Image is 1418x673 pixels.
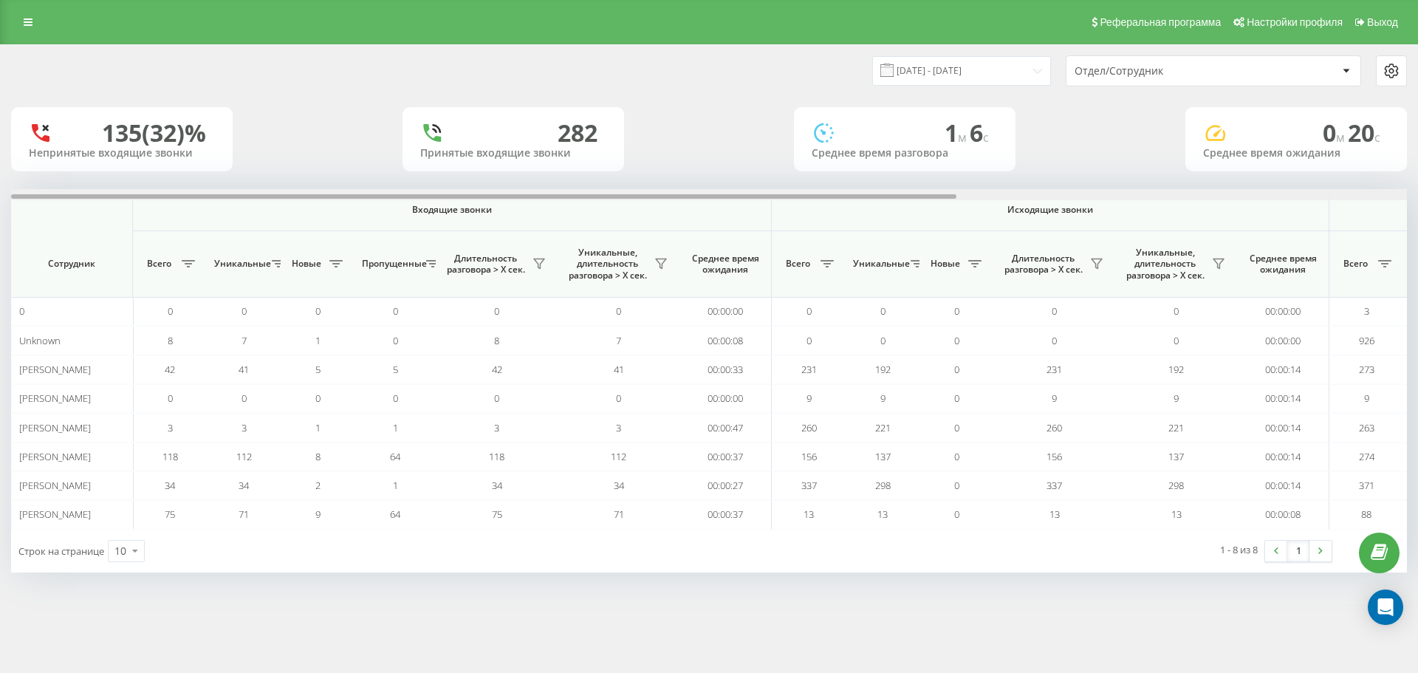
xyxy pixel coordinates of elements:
span: 34 [239,479,249,492]
span: 6 [970,117,989,148]
span: 298 [1168,479,1184,492]
span: 0 [1323,117,1348,148]
span: 1 [393,421,398,434]
td: 00:00:00 [679,384,772,413]
span: 7 [242,334,247,347]
td: 00:00:47 [679,413,772,442]
div: Среднее время разговора [812,147,998,160]
div: Open Intercom Messenger [1368,590,1403,625]
span: 0 [1174,304,1179,318]
span: Выход [1367,16,1398,28]
span: 8 [315,450,321,463]
span: 71 [239,508,249,521]
td: 00:00:08 [679,326,772,355]
span: 926 [1359,334,1374,347]
td: 00:00:00 [679,297,772,326]
span: 0 [393,334,398,347]
span: 260 [1047,421,1062,434]
span: 41 [614,363,624,376]
span: Пропущенные [362,258,422,270]
span: 0 [954,450,959,463]
span: 64 [390,450,400,463]
span: Всего [140,258,177,270]
span: 13 [1171,508,1182,521]
span: 64 [390,508,400,521]
span: Настройки профиля [1247,16,1343,28]
span: Уникальные [214,258,267,270]
span: Длительность разговора > Х сек. [1001,253,1086,276]
span: 0 [168,304,173,318]
span: 298 [875,479,891,492]
span: 75 [492,508,502,521]
span: 0 [1174,334,1179,347]
span: 0 [954,421,959,434]
span: 192 [875,363,891,376]
span: 75 [165,508,175,521]
span: 0 [880,334,886,347]
span: 118 [489,450,504,463]
td: 00:00:00 [1237,326,1329,355]
span: м [1336,129,1348,146]
span: 3 [1364,304,1369,318]
span: Входящие звонки [171,204,733,216]
span: [PERSON_NAME] [19,450,91,463]
span: 34 [492,479,502,492]
span: 3 [494,421,499,434]
span: 3 [616,421,621,434]
td: 00:00:14 [1237,355,1329,384]
span: 0 [19,304,24,318]
span: 0 [806,334,812,347]
span: 192 [1168,363,1184,376]
span: Уникальные [853,258,906,270]
span: [PERSON_NAME] [19,421,91,434]
span: 337 [801,479,817,492]
span: 221 [1168,421,1184,434]
span: 42 [492,363,502,376]
span: Исходящие звонки [806,204,1295,216]
span: Среднее время ожидания [691,253,760,276]
span: [PERSON_NAME] [19,363,91,376]
span: 20 [1348,117,1380,148]
span: Всего [1337,258,1374,270]
span: 0 [168,392,173,405]
span: 260 [801,421,817,434]
span: 9 [1364,392,1369,405]
span: 71 [614,508,624,521]
span: Всего [779,258,816,270]
span: 3 [168,421,173,434]
span: 263 [1359,421,1374,434]
span: 34 [165,479,175,492]
td: 00:00:14 [1237,413,1329,442]
span: 9 [1052,392,1057,405]
span: 118 [162,450,178,463]
div: 135 (32)% [102,119,206,147]
span: 7 [616,334,621,347]
span: 3 [242,421,247,434]
td: 00:00:33 [679,355,772,384]
td: 00:00:14 [1237,471,1329,500]
span: 273 [1359,363,1374,376]
span: 9 [880,392,886,405]
span: 337 [1047,479,1062,492]
span: Уникальные, длительность разговора > Х сек. [565,247,650,281]
span: Новые [288,258,325,270]
span: c [1374,129,1380,146]
span: 42 [165,363,175,376]
span: 221 [875,421,891,434]
span: Строк на странице [18,544,104,558]
span: 274 [1359,450,1374,463]
span: 0 [616,392,621,405]
span: 1 [315,421,321,434]
td: 00:00:08 [1237,500,1329,529]
a: 1 [1287,541,1309,561]
span: 88 [1361,508,1371,521]
span: 0 [954,508,959,521]
div: Отдел/Сотрудник [1075,65,1251,78]
span: 0 [616,304,621,318]
td: 00:00:27 [679,471,772,500]
span: 156 [801,450,817,463]
span: 2 [315,479,321,492]
span: 41 [239,363,249,376]
span: [PERSON_NAME] [19,508,91,521]
td: 00:00:37 [679,500,772,529]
